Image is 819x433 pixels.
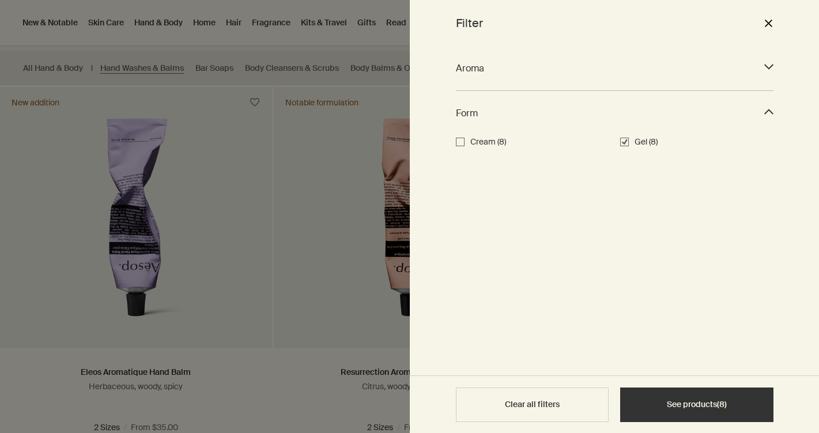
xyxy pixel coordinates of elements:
button: See products(8) [620,388,773,422]
span: Aroma [456,60,753,76]
button: Close [761,13,775,33]
label: Cream (8) [470,135,609,149]
div: Form [456,98,773,128]
div: Aroma [456,53,773,83]
h2: Filter [456,13,483,33]
label: Gel (8) [635,135,773,149]
button: Clear all filters [456,388,609,422]
span: Form [456,105,753,121]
